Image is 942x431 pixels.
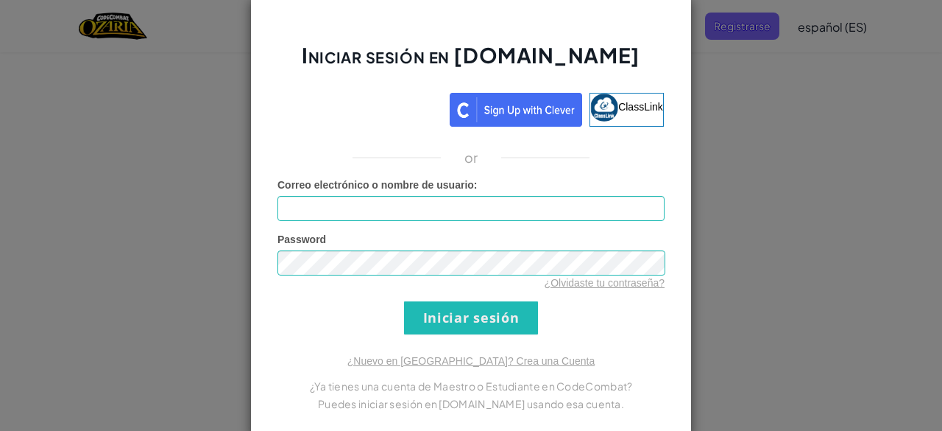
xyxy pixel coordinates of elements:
a: ¿Nuevo en [GEOGRAPHIC_DATA]? Crea una Cuenta [347,355,595,367]
p: ¿Ya tienes una cuenta de Maestro o Estudiante en CodeCombat? [277,377,665,395]
iframe: Botón Iniciar sesión con Google [271,91,450,124]
span: ClassLink [618,100,663,112]
img: clever_sso_button@2x.png [450,93,582,127]
p: or [464,149,478,167]
p: Puedes iniciar sesión en [DOMAIN_NAME] usando esa cuenta. [277,395,665,413]
img: classlink-logo-small.png [590,94,618,122]
a: ¿Olvidaste tu contraseña? [545,277,665,289]
label: : [277,178,478,192]
input: Iniciar sesión [404,301,538,334]
h2: Iniciar sesión en [DOMAIN_NAME] [277,41,665,84]
span: Password [277,234,326,245]
span: Correo electrónico o nombre de usuario [277,179,474,191]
